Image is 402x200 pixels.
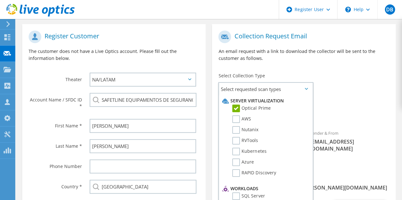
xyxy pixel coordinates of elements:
div: Sender & From [304,126,396,155]
h1: Collection Request Email [218,30,386,43]
label: Account Name / SFDC ID * [29,93,82,109]
label: AWS [232,115,251,123]
label: Nutanix [232,126,258,134]
label: RAPID Discovery [232,169,276,177]
label: Phone Number [29,159,82,170]
label: SQL Server [232,192,265,200]
label: Select Collection Type [218,73,265,79]
label: Optical Prime [232,105,270,112]
label: Azure [232,158,254,166]
span: [EMAIL_ADDRESS][DOMAIN_NAME] [310,138,389,152]
div: Requested Collections [212,98,395,123]
p: An email request with a link to download the collector will be sent to the customer as follows. [218,48,389,62]
label: First Name * [29,119,82,129]
li: Server Virtualization [221,97,309,105]
p: The customer does not have a Live Optics account. Please fill out the information below. [29,48,199,62]
div: CC & Reply To [212,172,395,194]
svg: \n [345,7,351,12]
label: Kubernetes [232,148,266,155]
label: Theater [29,73,82,83]
span: DB [385,4,395,15]
h1: Register Customer [29,30,196,43]
label: Last Name * [29,139,82,149]
span: Select requested scan types [219,83,312,95]
li: Workloads [221,185,309,192]
label: RVTools [232,137,258,145]
label: Country * [29,180,82,190]
div: To [212,126,304,169]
